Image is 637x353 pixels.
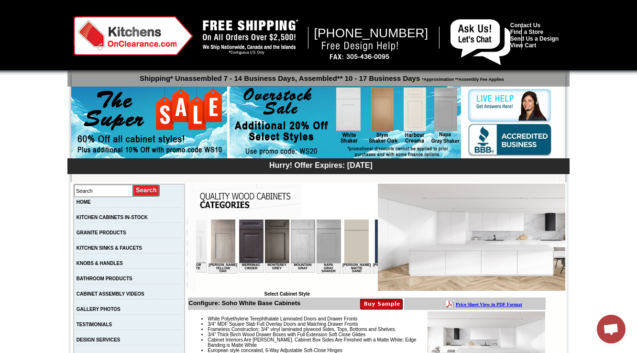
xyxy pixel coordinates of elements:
a: BATHROOM PRODUCTS [77,276,132,281]
img: pdf.png [1,2,9,10]
a: View Cart [510,42,536,49]
span: *Approximation **Assembly Fee Applies [420,75,504,82]
a: KITCHEN SINKS & FAUCETS [77,245,142,251]
b: Select Cabinet Style [264,291,310,297]
b: Configure: Soho White Base Cabinets [188,299,300,307]
a: Find a Store [510,29,543,35]
span: Cabinet Interiors Are [PERSON_NAME]. Cabinet Box Sides Are Finished with a Matte White; Edge Band... [208,337,416,348]
input: Submit [133,184,160,197]
a: Send Us a Design [510,35,559,42]
iframe: Browser incompatible [196,220,378,291]
a: TESTIMONIALS [77,322,112,327]
img: Kitchens on Clearance Logo [74,16,193,55]
span: [PHONE_NUMBER] [314,26,428,40]
span: 3/4" MDF Square Slab Full Overlay Doors and Matching Drawer Fronts [208,321,358,327]
a: DESIGN SERVICES [77,337,121,342]
div: Open chat [597,315,626,343]
a: HOME [77,199,91,205]
a: Contact Us [510,22,540,29]
span: European style concealed, 6-Way Adjustable Soft-Close Hinges [208,348,342,353]
b: Price Sheet View in PDF Format [11,4,77,9]
div: Hurry! Offer Expires: [DATE] [72,160,570,170]
a: CABINET ASSEMBLY VIDEOS [77,291,144,297]
a: KNOBS & HANDLES [77,261,123,266]
a: GRANITE PRODUCTS [77,230,126,235]
a: KITCHEN CABINETS IN-STOCK [77,215,148,220]
span: 3/4" Thick Birch Wood Drawer Boxes with Full Extension Soft Close Glides [208,332,365,337]
td: [PERSON_NAME] Ocean Matte [176,44,206,54]
a: GALLERY PHOTOS [77,307,121,312]
span: White Polyethylene Terephthalate Laminated Doors and Drawer Fronts [208,316,357,321]
a: Price Sheet View in PDF Format [11,1,77,10]
span: Frameless Construction; 3/4" vinyl laminated plywood Sides, Tops, Bottoms and Shelves. [208,327,396,332]
p: Shipping* Unassembled 7 - 14 Business Days, Assembled** 10 - 17 Business Days [72,70,570,82]
img: Soho White [378,184,565,291]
